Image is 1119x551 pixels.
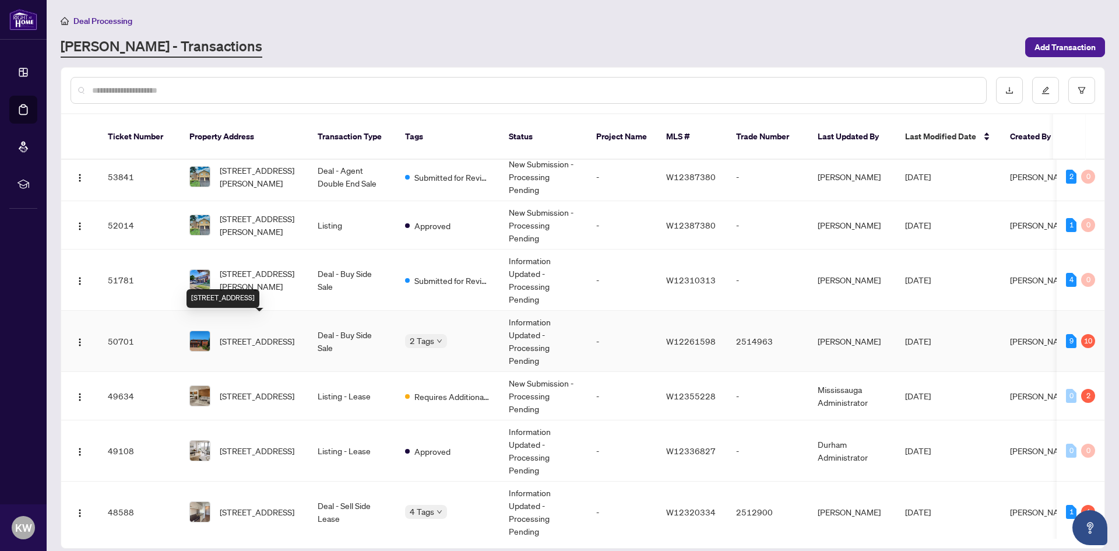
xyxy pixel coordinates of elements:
[220,164,299,189] span: [STREET_ADDRESS][PERSON_NAME]
[1041,86,1050,94] span: edit
[220,267,299,293] span: [STREET_ADDRESS][PERSON_NAME]
[1010,336,1073,346] span: [PERSON_NAME]
[666,171,716,182] span: W12387380
[499,153,587,201] td: New Submission - Processing Pending
[308,201,396,250] td: Listing
[587,311,657,372] td: -
[1025,37,1105,57] button: Add Transaction
[1081,170,1095,184] div: 0
[414,274,490,287] span: Submitted for Review
[308,482,396,543] td: Deal - Sell Side Lease
[905,391,931,401] span: [DATE]
[499,201,587,250] td: New Submission - Processing Pending
[1034,38,1096,57] span: Add Transaction
[666,391,716,401] span: W12355228
[414,445,451,458] span: Approved
[499,114,587,160] th: Status
[437,338,442,344] span: down
[308,420,396,482] td: Listing - Lease
[75,338,85,347] img: Logo
[666,275,716,285] span: W12310313
[308,114,396,160] th: Transaction Type
[1010,507,1073,517] span: [PERSON_NAME]
[905,130,976,143] span: Last Modified Date
[190,441,210,461] img: thumbnail-img
[437,509,442,515] span: down
[190,167,210,187] img: thumbnail-img
[1066,505,1076,519] div: 1
[190,502,210,522] img: thumbnail-img
[1010,275,1073,285] span: [PERSON_NAME]
[727,250,808,311] td: -
[808,420,896,482] td: Durham Administrator
[75,447,85,457] img: Logo
[410,505,434,518] span: 4 Tags
[905,275,931,285] span: [DATE]
[666,445,716,456] span: W12336827
[1066,218,1076,232] div: 1
[499,372,587,420] td: New Submission - Processing Pending
[414,219,451,232] span: Approved
[896,114,1001,160] th: Last Modified Date
[727,311,808,372] td: 2514963
[98,201,180,250] td: 52014
[587,372,657,420] td: -
[220,444,294,457] span: [STREET_ADDRESS]
[410,334,434,348] span: 2 Tags
[61,37,262,58] a: [PERSON_NAME] - Transactions
[190,215,210,235] img: thumbnail-img
[1066,170,1076,184] div: 2
[396,114,499,160] th: Tags
[98,114,180,160] th: Ticket Number
[73,16,132,26] span: Deal Processing
[727,114,808,160] th: Trade Number
[666,507,716,517] span: W12320334
[587,250,657,311] td: -
[808,153,896,201] td: [PERSON_NAME]
[1066,389,1076,403] div: 0
[71,216,89,234] button: Logo
[75,276,85,286] img: Logo
[499,311,587,372] td: Information Updated - Processing Pending
[499,482,587,543] td: Information Updated - Processing Pending
[808,250,896,311] td: [PERSON_NAME]
[808,201,896,250] td: [PERSON_NAME]
[1068,77,1095,104] button: filter
[1066,444,1076,458] div: 0
[15,520,32,536] span: KW
[905,171,931,182] span: [DATE]
[808,482,896,543] td: [PERSON_NAME]
[190,386,210,406] img: thumbnail-img
[587,482,657,543] td: -
[308,372,396,420] td: Listing - Lease
[414,171,490,184] span: Submitted for Review
[905,445,931,456] span: [DATE]
[98,482,180,543] td: 48588
[1081,218,1095,232] div: 0
[98,250,180,311] td: 51781
[220,212,299,238] span: [STREET_ADDRESS][PERSON_NAME]
[190,270,210,290] img: thumbnail-img
[499,420,587,482] td: Information Updated - Processing Pending
[71,332,89,350] button: Logo
[1066,334,1076,348] div: 9
[414,390,490,403] span: Requires Additional Docs
[220,506,294,518] span: [STREET_ADDRESS]
[996,77,1023,104] button: download
[71,441,89,460] button: Logo
[180,114,308,160] th: Property Address
[727,153,808,201] td: -
[905,336,931,346] span: [DATE]
[727,420,808,482] td: -
[308,153,396,201] td: Deal - Agent Double End Sale
[1081,444,1095,458] div: 0
[666,220,716,230] span: W12387380
[1010,445,1073,456] span: [PERSON_NAME]
[1081,389,1095,403] div: 2
[71,271,89,289] button: Logo
[808,372,896,420] td: Mississauga Administrator
[1081,273,1095,287] div: 0
[587,153,657,201] td: -
[71,387,89,405] button: Logo
[727,482,808,543] td: 2512900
